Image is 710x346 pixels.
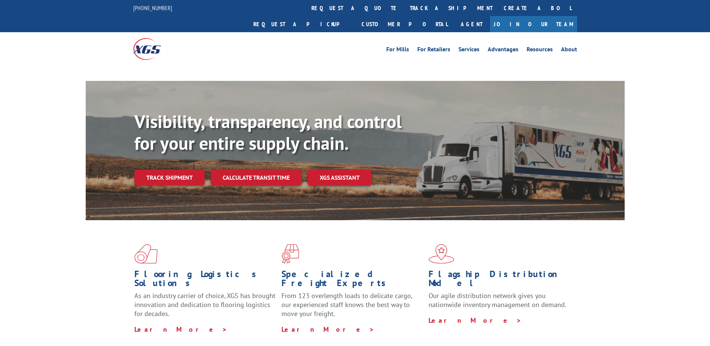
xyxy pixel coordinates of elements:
[429,244,454,264] img: xgs-icon-flagship-distribution-model-red
[133,4,172,12] a: [PHONE_NUMBER]
[527,46,553,55] a: Resources
[429,270,570,291] h1: Flagship Distribution Model
[134,270,276,291] h1: Flooring Logistics Solutions
[458,46,479,55] a: Services
[281,325,375,334] a: Learn More >
[453,16,490,32] a: Agent
[281,291,423,325] p: From 123 overlength loads to delicate cargo, our experienced staff knows the best way to move you...
[134,325,228,334] a: Learn More >
[490,16,577,32] a: Join Our Team
[488,46,518,55] a: Advantages
[134,170,205,185] a: Track shipment
[134,244,158,264] img: xgs-icon-total-supply-chain-intelligence-red
[211,170,302,186] a: Calculate transit time
[429,316,522,325] a: Learn More >
[561,46,577,55] a: About
[134,291,275,318] span: As an industry carrier of choice, XGS has brought innovation and dedication to flooring logistics...
[281,244,299,264] img: xgs-icon-focused-on-flooring-red
[429,291,566,309] span: Our agile distribution network gives you nationwide inventory management on demand.
[134,110,402,155] b: Visibility, transparency, and control for your entire supply chain.
[417,46,450,55] a: For Retailers
[386,46,409,55] a: For Mills
[308,170,372,186] a: XGS ASSISTANT
[356,16,453,32] a: Customer Portal
[248,16,356,32] a: Request a pickup
[281,270,423,291] h1: Specialized Freight Experts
